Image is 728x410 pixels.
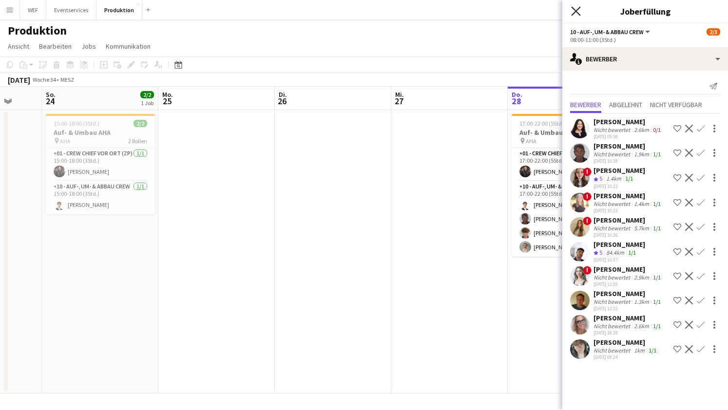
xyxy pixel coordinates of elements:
app-card-role: 10 - Auf-, Um- & Abbau Crew1/115:00-18:00 (3Std.)[PERSON_NAME] [46,181,155,214]
div: [DATE] 12:20 [594,281,663,287]
div: 1.3km [632,298,651,305]
span: Mo. [162,90,173,99]
div: Nicht bewertet [594,126,632,133]
div: [DATE] 12:32 [594,305,663,312]
div: [PERSON_NAME] [594,265,663,274]
app-skills-label: 1/1 [653,322,661,330]
span: Jobs [81,42,96,51]
span: 25 [161,95,173,107]
a: Kommunikation [102,40,154,53]
div: Bewerber [562,47,728,71]
a: Bearbeiten [35,40,76,53]
div: [PERSON_NAME] [594,240,645,249]
app-job-card: 17:00-22:00 (5Std.)5/5Auf- & Umbau AHA AHA2 Rollen01 - Crew Chief vor Ort (ZP)1/117:00-22:00 (5St... [512,114,621,257]
div: 1.9km [632,150,651,158]
div: [PERSON_NAME] [594,289,663,298]
div: 2.6km [632,126,651,133]
app-skills-label: 1/1 [628,249,636,256]
div: [PERSON_NAME] [594,142,663,150]
div: Nicht bewertet [594,298,632,305]
div: 1km [632,347,647,354]
div: [PERSON_NAME] [594,314,663,322]
span: 26 [277,95,287,107]
span: Woche 34 [32,76,57,83]
button: WEF [20,0,46,19]
span: 28 [510,95,522,107]
span: ! [583,266,592,275]
span: 24 [44,95,56,107]
app-card-role: 01 - Crew Chief vor Ort (ZP)1/115:00-18:00 (3Std.)[PERSON_NAME] [46,148,155,181]
span: Kommunikation [106,42,151,51]
div: Nicht bewertet [594,150,632,158]
div: [PERSON_NAME] [594,216,663,224]
app-card-role: 10 - Auf-, Um- & Abbau Crew4/417:00-22:00 (5Std.)[PERSON_NAME][PERSON_NAME][PERSON_NAME][PERSON_N... [512,181,621,257]
span: ! [583,192,592,201]
app-skills-label: 1/1 [653,150,661,158]
div: 2.9km [632,274,651,281]
span: ! [583,217,592,225]
span: 5 [599,249,602,256]
div: 5.7km [632,224,651,232]
span: ! [583,168,592,176]
span: Nicht verfügbar [650,101,702,108]
span: Mi. [395,90,404,99]
div: 1 Job [141,99,153,107]
h3: Auf- & Umbau AHA [46,128,155,137]
h1: Produktion [8,23,67,38]
div: [DATE] 09:58 [594,133,663,140]
div: Nicht bewertet [594,322,632,330]
app-skills-label: 1/1 [653,298,661,305]
div: Nicht bewertet [594,224,632,232]
div: Nicht bewertet [594,200,632,207]
span: 5 [599,175,602,182]
app-skills-label: 1/1 [625,175,633,182]
span: So. [46,90,56,99]
app-job-card: 15:00-18:00 (3Std.)2/2Auf- & Umbau AHA AHA2 Rollen01 - Crew Chief vor Ort (ZP)1/115:00-18:00 (3St... [46,114,155,214]
span: Abgelehnt [609,101,642,108]
div: [DATE] 10:18 [594,158,663,164]
app-skills-label: 0/1 [653,126,661,133]
span: 10 - Auf-, Um- & Abbau Crew [570,28,644,36]
button: Eventservices [46,0,96,19]
span: 27 [394,95,404,107]
app-skills-label: 1/1 [653,200,661,207]
div: [DATE] 10:22 [594,183,645,189]
div: [PERSON_NAME] [594,338,658,347]
span: Bearbeiten [39,42,72,51]
span: 2/2 [140,91,154,98]
div: Nicht bewertet [594,274,632,281]
button: 10 - Auf-, Um- & Abbau Crew [570,28,651,36]
div: [PERSON_NAME] [594,166,645,175]
div: 2.6km [632,322,651,330]
h3: Auf- & Umbau AHA [512,128,621,137]
div: Nicht bewertet [594,347,632,354]
span: 15:00-18:00 (3Std.) [54,120,99,127]
app-card-role: 01 - Crew Chief vor Ort (ZP)1/117:00-22:00 (5Std.)[PERSON_NAME] [512,148,621,181]
app-skills-label: 1/1 [649,347,656,354]
div: [DATE] 10:23 [594,207,663,214]
span: 2/2 [134,120,147,127]
div: [DATE] 08:24 [594,354,658,360]
app-skills-label: 1/1 [653,274,661,281]
app-skills-label: 1/1 [653,224,661,232]
div: 1.4km [604,175,623,183]
div: [PERSON_NAME] [594,191,663,200]
span: 2/3 [707,28,720,36]
div: [DATE] 18:28 [594,330,663,336]
div: [DATE] [8,75,30,85]
div: 84.4km [604,249,626,257]
div: 08:00-11:00 (3Std.) [570,36,720,43]
span: 17:00-22:00 (5Std.) [519,120,565,127]
span: Di. [279,90,287,99]
div: 1.4km [632,200,651,207]
button: Produktion [96,0,142,19]
div: [DATE] 10:26 [594,232,663,238]
div: [DATE] 10:37 [594,257,645,263]
span: AHA [60,137,71,145]
div: MESZ [60,76,74,83]
span: 2 Rollen [128,137,147,145]
span: Ansicht [8,42,29,51]
h3: Joberfüllung [562,5,728,18]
